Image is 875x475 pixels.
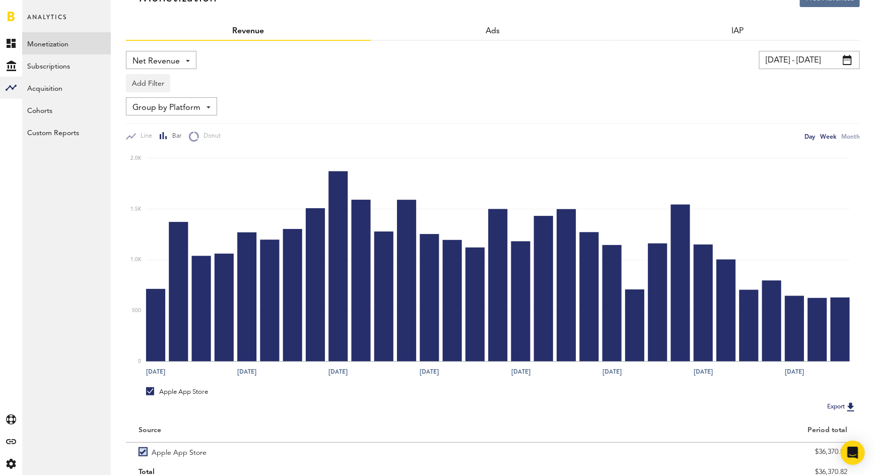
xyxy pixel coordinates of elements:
[602,367,622,376] text: [DATE]
[146,367,165,376] text: [DATE]
[132,99,200,116] span: Group by Platform
[139,426,161,435] div: Source
[22,54,111,77] a: Subscriptions
[420,367,439,376] text: [DATE]
[22,121,111,143] a: Custom Reports
[824,400,860,413] button: Export
[132,308,141,313] text: 500
[486,27,500,35] span: Ads
[132,53,180,70] span: Net Revenue
[130,156,142,161] text: 2.0K
[21,7,57,16] span: Support
[820,131,836,142] div: Week
[22,99,111,121] a: Cohorts
[328,367,348,376] text: [DATE]
[168,132,181,141] span: Bar
[138,359,141,364] text: 0
[785,367,804,376] text: [DATE]
[841,441,865,465] div: Open Intercom Messenger
[136,132,152,141] span: Line
[694,367,713,376] text: [DATE]
[146,387,208,396] div: Apple App Store
[845,401,857,413] img: Export
[22,77,111,99] a: Acquisition
[199,132,221,141] span: Donut
[27,11,67,32] span: Analytics
[130,258,142,263] text: 1.0K
[130,207,142,212] text: 1.5K
[232,27,264,35] a: Revenue
[506,426,848,435] div: Period total
[152,443,207,460] span: Apple App Store
[804,131,815,142] div: Day
[22,32,111,54] a: Monetization
[841,131,860,142] div: Month
[126,74,170,92] button: Add Filter
[731,27,744,35] a: IAP
[237,367,256,376] text: [DATE]
[511,367,530,376] text: [DATE]
[506,444,848,459] div: $36,370.82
